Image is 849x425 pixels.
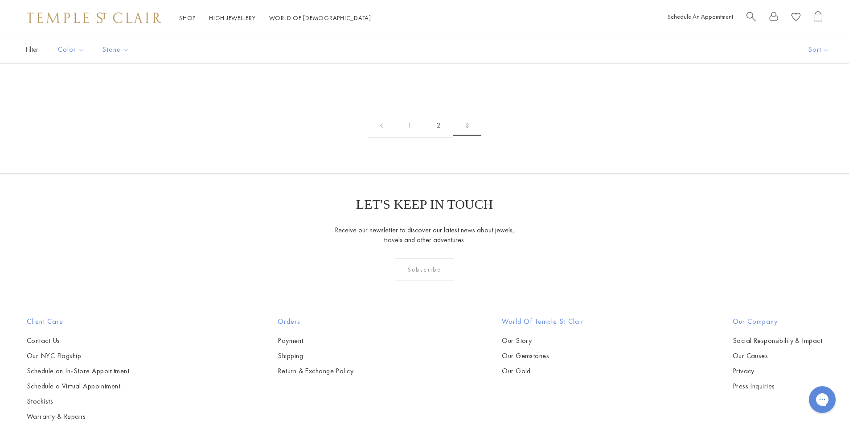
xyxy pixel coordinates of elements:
[733,366,822,376] a: Privacy
[53,44,91,55] span: Color
[98,44,136,55] span: Stone
[278,336,353,346] a: Payment
[278,316,353,327] h2: Orders
[278,366,353,376] a: Return & Exchange Policy
[792,11,800,25] a: View Wishlist
[788,36,849,63] button: Show sort by
[814,11,822,25] a: Open Shopping Bag
[502,316,584,327] h2: World of Temple St Clair
[51,40,91,60] button: Color
[733,336,822,346] a: Social Responsibility & Impact
[269,14,371,22] a: World of [DEMOGRAPHIC_DATA]World of [DEMOGRAPHIC_DATA]
[278,351,353,361] a: Shipping
[804,383,840,416] iframe: Gorgias live chat messenger
[395,258,454,281] div: Subscribe
[746,11,756,25] a: Search
[27,396,129,406] a: Stockists
[27,12,161,23] img: Temple St. Clair
[96,40,136,60] button: Stone
[334,225,515,245] p: Receive our newsletter to discover our latest news about jewels, travels and other adventures.
[733,381,822,391] a: Press Inquiries
[27,412,129,421] a: Warranty & Repairs
[733,351,822,361] a: Our Causes
[368,113,395,138] a: Previous page
[179,14,196,22] a: ShopShop
[502,351,584,361] a: Our Gemstones
[502,336,584,346] a: Our Story
[356,197,493,212] p: LET'S KEEP IN TOUCH
[179,12,371,24] nav: Main navigation
[27,366,129,376] a: Schedule an In-Store Appointment
[27,351,129,361] a: Our NYC Flagship
[27,336,129,346] a: Contact Us
[27,381,129,391] a: Schedule a Virtual Appointment
[27,316,129,327] h2: Client Care
[668,12,733,21] a: Schedule An Appointment
[453,116,481,136] span: 3
[733,316,822,327] h2: Our Company
[424,113,453,138] a: 2
[395,113,424,138] a: 1
[502,366,584,376] a: Our Gold
[209,14,256,22] a: High JewelleryHigh Jewellery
